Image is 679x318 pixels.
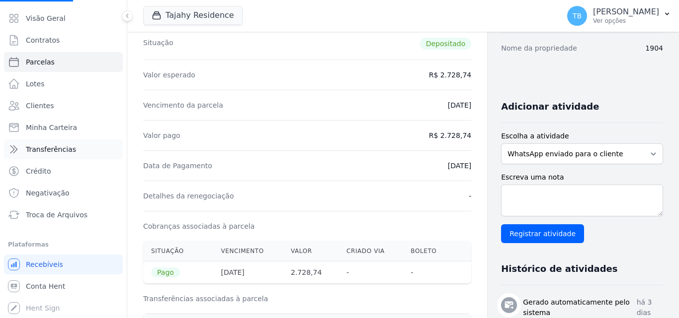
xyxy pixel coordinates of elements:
dd: R$ 2.728,74 [429,130,471,140]
dt: Cobranças associadas à parcela [143,221,255,231]
div: Plataformas [8,239,119,251]
dt: Situação [143,38,173,50]
a: Crédito [4,161,123,181]
a: Troca de Arquivos [4,205,123,225]
dt: Data de Pagamento [143,161,212,171]
span: Troca de Arquivos [26,210,87,220]
th: Criado via [339,241,403,261]
dd: 1904 [645,43,663,53]
a: Negativação [4,183,123,203]
span: Clientes [26,101,54,111]
a: Parcelas [4,52,123,72]
span: Transferências [26,144,76,154]
dd: - [469,191,471,201]
a: Transferências [4,139,123,159]
dd: R$ 2.728,74 [429,70,471,80]
th: - [403,261,452,284]
th: Vencimento [213,241,283,261]
a: Clientes [4,96,123,116]
dd: [DATE] [448,161,471,171]
span: Depositado [420,38,472,50]
dt: Detalhes da renegociação [143,191,234,201]
p: há 3 dias [637,297,663,318]
h3: Adicionar atividade [501,101,599,113]
span: Pago [151,267,180,277]
label: Escolha a atividade [501,131,663,141]
h3: Histórico de atividades [501,263,617,275]
span: Parcelas [26,57,55,67]
label: Escreva uma nota [501,172,663,183]
th: [DATE] [213,261,283,284]
dt: Vencimento da parcela [143,100,223,110]
a: Recebíveis [4,254,123,274]
a: Conta Hent [4,276,123,296]
span: TB [573,12,582,19]
h3: Gerado automaticamente pelo sistema [523,297,636,318]
dt: Valor pago [143,130,180,140]
button: TB [PERSON_NAME] Ver opções [559,2,679,30]
span: Crédito [26,166,51,176]
th: Situação [143,241,213,261]
th: Boleto [403,241,452,261]
input: Registrar atividade [501,224,584,243]
span: Lotes [26,79,45,89]
a: Lotes [4,74,123,94]
span: Recebíveis [26,259,63,269]
dt: Valor esperado [143,70,195,80]
dt: Nome da propriedade [501,43,577,53]
a: Visão Geral [4,8,123,28]
dd: [DATE] [448,100,471,110]
a: Minha Carteira [4,118,123,137]
button: Tajahy Residence [143,6,243,25]
h3: Transferências associadas à parcela [143,294,471,304]
span: Minha Carteira [26,123,77,132]
span: Conta Hent [26,281,65,291]
span: Visão Geral [26,13,66,23]
p: [PERSON_NAME] [593,7,659,17]
span: Negativação [26,188,70,198]
span: Contratos [26,35,60,45]
th: - [339,261,403,284]
p: Ver opções [593,17,659,25]
a: Contratos [4,30,123,50]
th: Valor [283,241,339,261]
th: 2.728,74 [283,261,339,284]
